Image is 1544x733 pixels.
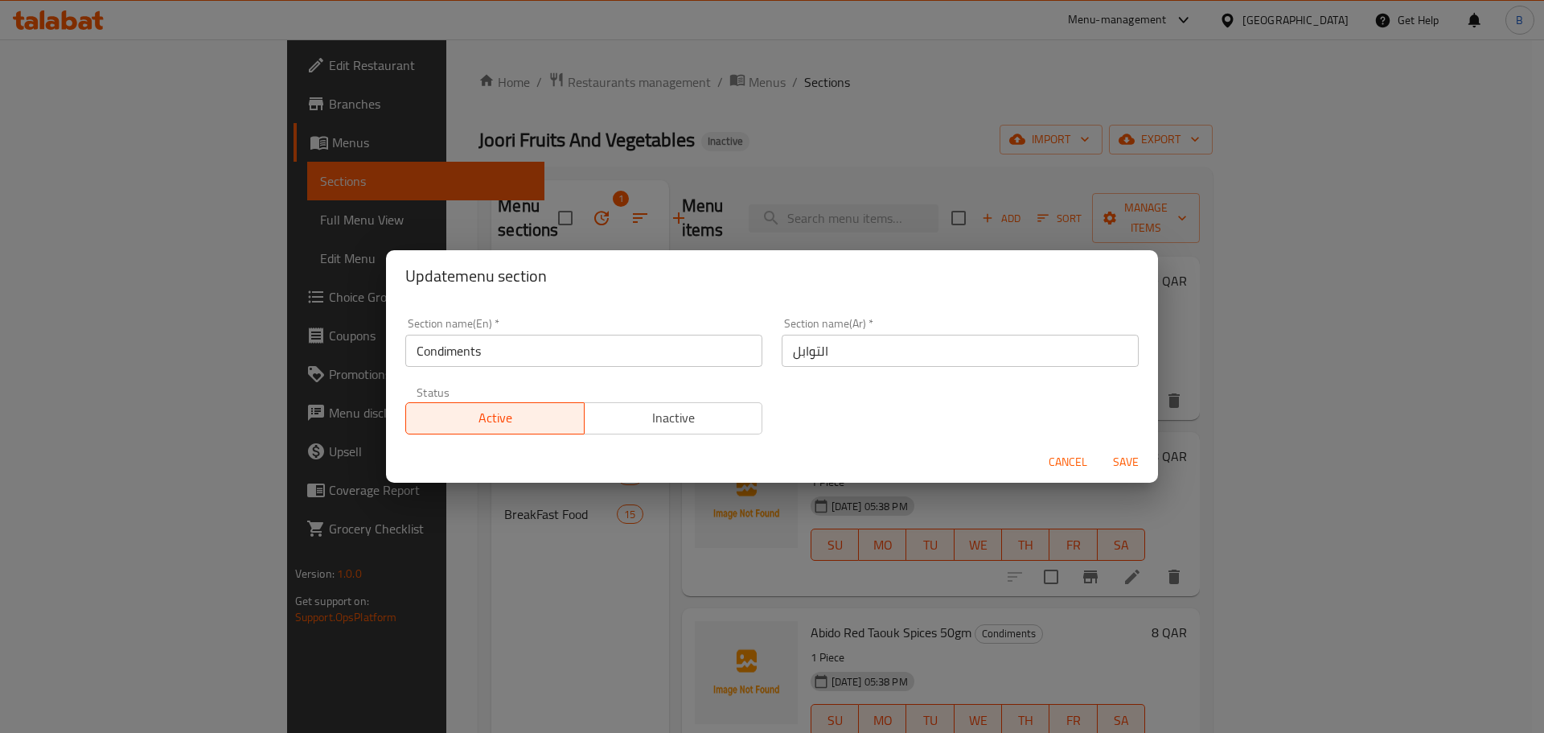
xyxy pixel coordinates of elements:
button: Cancel [1042,447,1094,477]
button: Active [405,402,585,434]
span: Inactive [591,406,757,430]
input: Please enter section name(en) [405,335,762,367]
button: Save [1100,447,1152,477]
h2: Update menu section [405,263,1139,289]
span: Active [413,406,578,430]
input: Please enter section name(ar) [782,335,1139,367]
span: Cancel [1049,452,1087,472]
span: Save [1107,452,1145,472]
button: Inactive [584,402,763,434]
